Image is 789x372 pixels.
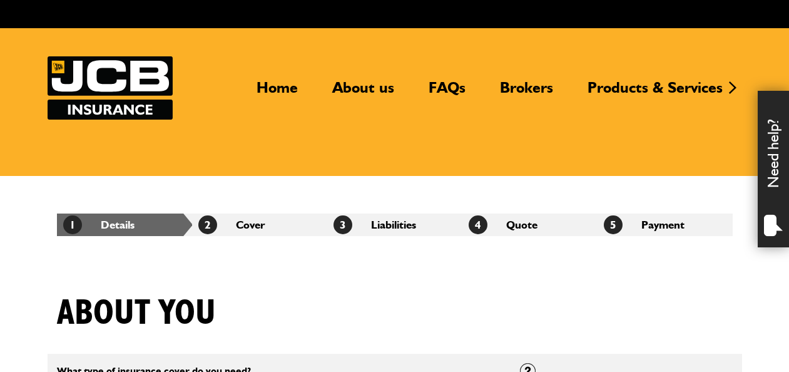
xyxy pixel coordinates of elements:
[333,215,352,234] span: 3
[578,78,732,107] a: Products & Services
[192,214,327,236] li: Cover
[604,215,623,234] span: 5
[198,215,217,234] span: 2
[327,214,462,236] li: Liabilities
[57,292,216,334] h1: About you
[462,214,598,236] li: Quote
[63,215,82,234] span: 1
[57,214,192,236] li: Details
[598,214,733,236] li: Payment
[323,78,404,107] a: About us
[48,56,173,120] img: JCB Insurance Services logo
[491,78,562,107] a: Brokers
[48,56,173,120] a: JCB Insurance Services
[469,215,487,234] span: 4
[419,78,475,107] a: FAQs
[758,91,789,247] div: Need help?
[247,78,307,107] a: Home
